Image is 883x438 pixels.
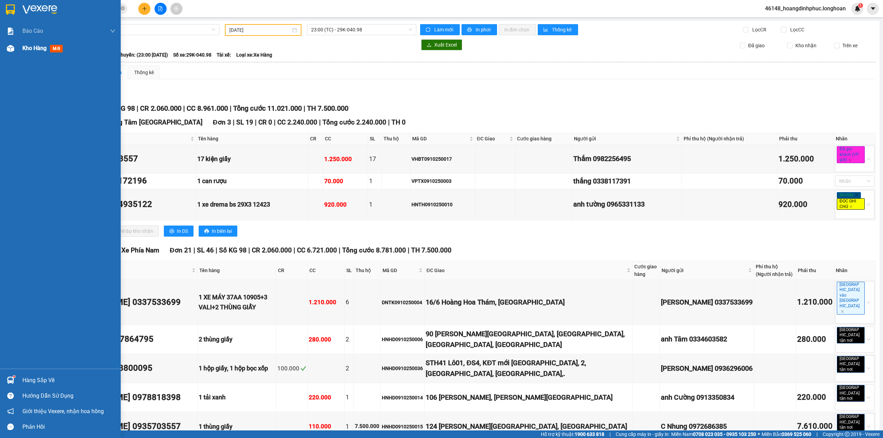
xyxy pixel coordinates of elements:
[777,133,834,145] th: Phải thu
[197,154,307,164] div: 17 kiện giấy
[204,229,209,234] span: printer
[107,104,135,112] span: Số KG 98
[277,364,306,373] div: 100.000
[294,246,295,254] span: |
[217,51,231,59] span: Tài xế:
[661,297,753,308] div: [PERSON_NAME] 0337533699
[339,246,340,254] span: |
[308,261,345,280] th: CC
[693,431,756,437] strong: 0708 023 035 - 0935 103 250
[199,392,275,402] div: 1 tải xanh
[426,27,431,33] span: sync
[7,392,14,399] span: question-circle
[848,158,852,162] span: close
[199,422,275,431] div: 1 thùng giấy
[797,296,833,308] div: 1.210.000
[164,226,194,237] button: printerIn DS
[308,133,323,145] th: CR
[849,205,853,208] span: close
[760,4,851,13] span: 46148_hoangdinhphuc.longhoan
[854,426,857,429] span: close
[140,104,181,112] span: CR 2.060.000
[66,362,196,375] div: chị nhung 0338800095
[22,45,47,51] span: Kho hàng
[421,39,462,50] button: downloadXuất Excel
[837,327,865,344] span: [GEOGRAPHIC_DATA] tận nơi
[170,3,182,15] button: aim
[836,267,874,274] div: Nhãn
[66,420,196,433] div: [PERSON_NAME] 0935703557
[66,333,196,346] div: Tầm Shan 0397864795
[462,24,497,35] button: printerIn phơi
[346,335,353,344] div: 2
[411,177,474,185] div: VPTX0910250003
[66,175,195,188] div: a Thắng 0972172196
[552,26,573,33] span: Thống kê
[107,226,159,237] button: downloadNhập kho nhận
[837,146,865,163] span: Đã gọi khách (VP gửi)
[408,246,409,254] span: |
[276,261,308,280] th: CR
[841,310,844,313] span: close
[236,51,272,59] span: Loại xe: Xe Hàng
[304,104,305,112] span: |
[797,420,833,432] div: 7.610.000
[383,267,417,274] span: Mã GD
[22,27,43,35] span: Báo cáo
[426,329,631,350] div: 90 [PERSON_NAME][GEOGRAPHIC_DATA], [GEOGRAPHIC_DATA], [GEOGRAPHIC_DATA], [GEOGRAPHIC_DATA]
[870,6,876,12] span: caret-down
[197,176,307,186] div: 1 can rượu
[6,4,15,15] img: logo-vxr
[7,377,14,384] img: warehouse-icon
[382,423,423,430] div: HNHD0910250015
[793,42,819,49] span: Kho nhận
[381,325,425,354] td: HNHD0910250006
[434,26,454,33] span: Làm mới
[369,176,380,186] div: 1
[661,334,753,345] div: anh Tâm 0334603582
[573,199,681,210] div: anh tường 0965331133
[7,424,14,430] span: message
[229,26,291,34] input: 09/10/2025
[137,104,138,112] span: |
[411,155,474,163] div: VHBT0910250017
[391,118,406,126] span: TH 0
[837,356,865,373] span: [GEOGRAPHIC_DATA] tận nơi
[177,227,188,235] span: In DS
[575,431,604,437] strong: 1900 633 818
[633,261,660,280] th: Cước giao hàng
[382,133,410,145] th: Thu hộ
[671,430,756,438] span: Miền Nam
[7,408,14,415] span: notification
[816,430,817,438] span: |
[213,118,231,126] span: Đơn 3
[134,69,154,76] div: Thống kê
[854,368,857,371] span: close
[196,133,308,145] th: Tên hàng
[67,267,190,274] span: Người nhận
[840,42,860,49] span: Trên xe
[543,27,549,33] span: bar-chart
[867,3,879,15] button: caret-down
[426,358,631,379] div: STH41 Lô01, ĐS4, KĐT mới [GEOGRAPHIC_DATA], 2, [GEOGRAPHIC_DATA], [GEOGRAPHIC_DATA],.
[836,135,874,142] div: Nhãn
[426,267,625,274] span: ĐC Giao
[515,133,572,145] th: Cước giao hàng
[197,246,214,254] span: SL 46
[412,135,468,142] span: Mã GD
[837,198,865,210] span: ĐỌC GHI CHÚ
[169,229,174,234] span: printer
[382,336,423,343] div: HNHD0910250006
[252,246,292,254] span: CR 2.060.000
[369,154,380,164] div: 17
[778,175,833,187] div: 70.000
[797,391,833,404] div: 220.000
[382,365,423,372] div: HNHD0910250036
[758,433,760,436] span: ⚪️
[845,432,850,437] span: copyright
[410,173,475,189] td: VPTX0910250003
[236,118,253,126] span: SL 19
[300,366,306,371] span: check
[762,430,811,438] span: Miền Bắc
[197,200,307,209] div: 1 xe drema bs 29X3 12423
